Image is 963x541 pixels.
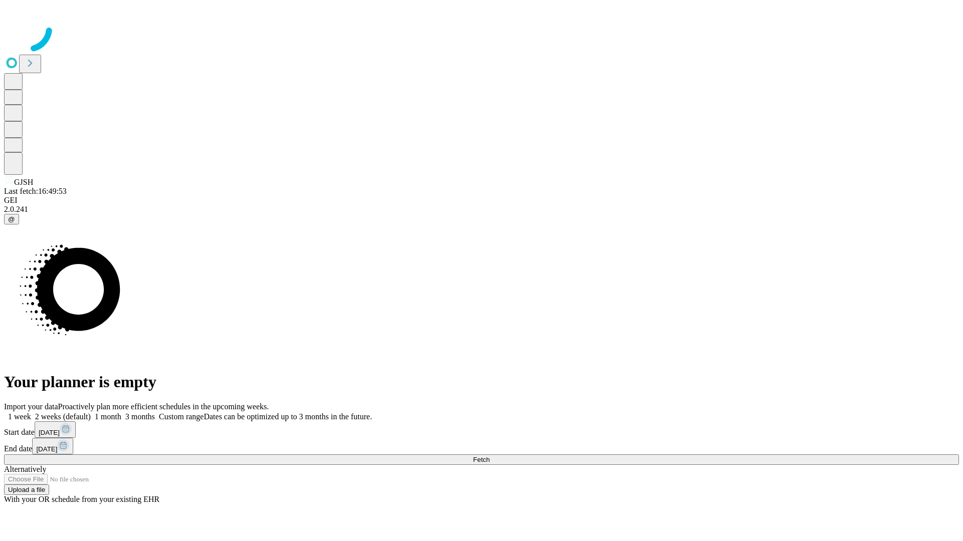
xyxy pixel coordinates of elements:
[4,495,159,503] span: With your OR schedule from your existing EHR
[8,215,15,223] span: @
[4,402,58,411] span: Import your data
[14,178,33,186] span: GJSH
[159,412,204,421] span: Custom range
[4,484,49,495] button: Upload a file
[4,373,959,391] h1: Your planner is empty
[35,421,76,438] button: [DATE]
[4,196,959,205] div: GEI
[4,205,959,214] div: 2.0.241
[95,412,121,421] span: 1 month
[32,438,73,454] button: [DATE]
[4,187,67,195] span: Last fetch: 16:49:53
[204,412,372,421] span: Dates can be optimized up to 3 months in the future.
[473,456,490,463] span: Fetch
[4,214,19,224] button: @
[8,412,31,421] span: 1 week
[4,465,46,473] span: Alternatively
[4,438,959,454] div: End date
[58,402,269,411] span: Proactively plan more efficient schedules in the upcoming weeks.
[35,412,91,421] span: 2 weeks (default)
[39,429,60,436] span: [DATE]
[4,421,959,438] div: Start date
[36,445,57,453] span: [DATE]
[125,412,155,421] span: 3 months
[4,454,959,465] button: Fetch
